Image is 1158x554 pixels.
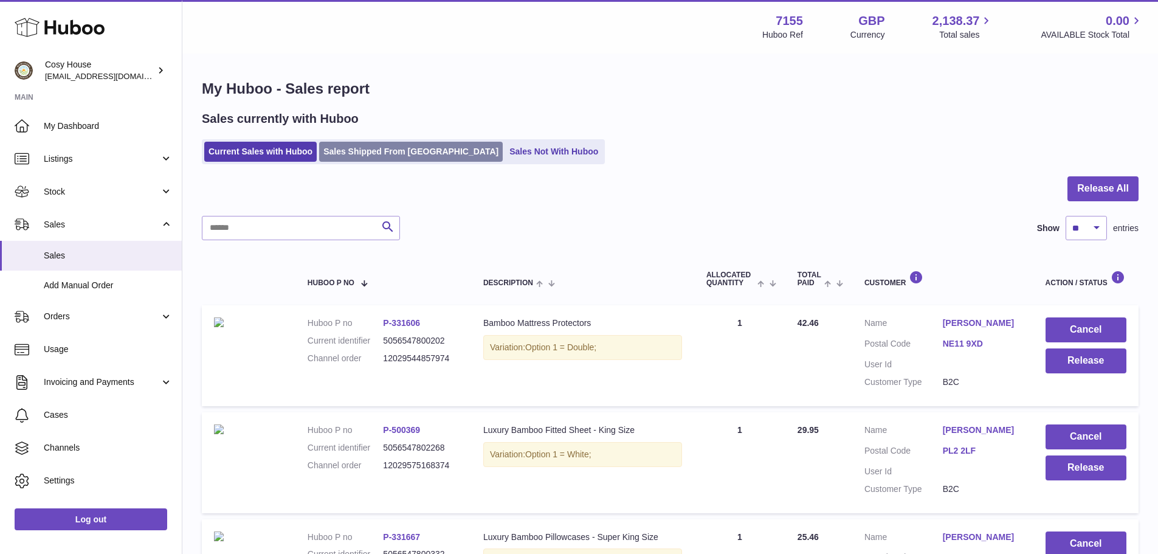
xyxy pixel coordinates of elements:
[943,317,1021,329] a: [PERSON_NAME]
[308,317,384,329] dt: Huboo P no
[308,353,384,364] dt: Channel order
[798,532,819,542] span: 25.46
[483,424,682,436] div: Luxury Bamboo Fitted Sheet - King Size
[44,153,160,165] span: Listings
[383,532,420,542] a: P-331667
[1113,223,1139,234] span: entries
[932,13,994,41] a: 2,138.37 Total sales
[214,317,224,327] img: mattress_protector_front_nosize_15f32d43-22fa-4c2e-9251-53159285cf36.jpg
[308,442,384,454] dt: Current identifier
[1046,271,1126,287] div: Action / Status
[44,280,173,291] span: Add Manual Order
[864,317,943,332] dt: Name
[308,460,384,471] dt: Channel order
[44,409,173,421] span: Cases
[202,111,359,127] h2: Sales currently with Huboo
[864,531,943,546] dt: Name
[1041,29,1143,41] span: AVAILABLE Stock Total
[798,425,819,435] span: 29.95
[932,13,980,29] span: 2,138.37
[44,219,160,230] span: Sales
[383,335,459,347] dd: 5056547800202
[1041,13,1143,41] a: 0.00 AVAILABLE Stock Total
[383,442,459,454] dd: 5056547802268
[939,29,993,41] span: Total sales
[483,531,682,543] div: Luxury Bamboo Pillowcases - Super King Size
[483,335,682,360] div: Variation:
[45,71,179,81] span: [EMAIL_ADDRESS][DOMAIN_NAME]
[798,318,819,328] span: 42.46
[864,338,943,353] dt: Postal Code
[44,120,173,132] span: My Dashboard
[776,13,803,29] strong: 7155
[308,424,384,436] dt: Huboo P no
[864,376,943,388] dt: Customer Type
[44,475,173,486] span: Settings
[383,353,459,364] dd: 12029544857974
[864,483,943,495] dt: Customer Type
[44,250,173,261] span: Sales
[383,318,420,328] a: P-331606
[943,376,1021,388] dd: B2C
[483,279,533,287] span: Description
[943,531,1021,543] a: [PERSON_NAME]
[308,531,384,543] dt: Huboo P no
[44,442,173,454] span: Channels
[798,271,821,287] span: Total paid
[525,342,596,352] span: Option 1 = Double;
[15,508,167,530] a: Log out
[858,13,884,29] strong: GBP
[383,425,420,435] a: P-500369
[202,79,1139,99] h1: My Huboo - Sales report
[864,466,943,477] dt: User Id
[706,271,754,287] span: ALLOCATED Quantity
[525,449,591,459] span: Option 1 = White;
[308,279,354,287] span: Huboo P no
[44,186,160,198] span: Stock
[44,376,160,388] span: Invoicing and Payments
[694,412,785,513] td: 1
[1106,13,1129,29] span: 0.00
[762,29,803,41] div: Huboo Ref
[694,305,785,406] td: 1
[1037,223,1060,234] label: Show
[1046,424,1126,449] button: Cancel
[943,445,1021,457] a: PL2 2LF
[45,59,154,82] div: Cosy House
[505,142,602,162] a: Sales Not With Huboo
[383,460,459,471] dd: 12029575168374
[943,483,1021,495] dd: B2C
[864,424,943,439] dt: Name
[864,271,1021,287] div: Customer
[214,424,224,434] img: UK_20Fitted_20Sheet-Hero-White_847416c3-7782-4cb3-8f20-8b1cb1994321.jpg
[214,531,224,541] img: KBP1_Hero_croped_Black_31648243-9aaa-481b-9e73-a19206da59d1.png
[15,61,33,80] img: info@wholesomegoods.com
[44,344,173,355] span: Usage
[943,338,1021,350] a: NE11 9XD
[204,142,317,162] a: Current Sales with Huboo
[850,29,885,41] div: Currency
[483,442,682,467] div: Variation:
[483,317,682,329] div: Bamboo Mattress Protectors
[1067,176,1139,201] button: Release All
[319,142,503,162] a: Sales Shipped From [GEOGRAPHIC_DATA]
[864,445,943,460] dt: Postal Code
[1046,455,1126,480] button: Release
[308,335,384,347] dt: Current identifier
[943,424,1021,436] a: [PERSON_NAME]
[864,359,943,370] dt: User Id
[1046,317,1126,342] button: Cancel
[44,311,160,322] span: Orders
[1046,348,1126,373] button: Release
